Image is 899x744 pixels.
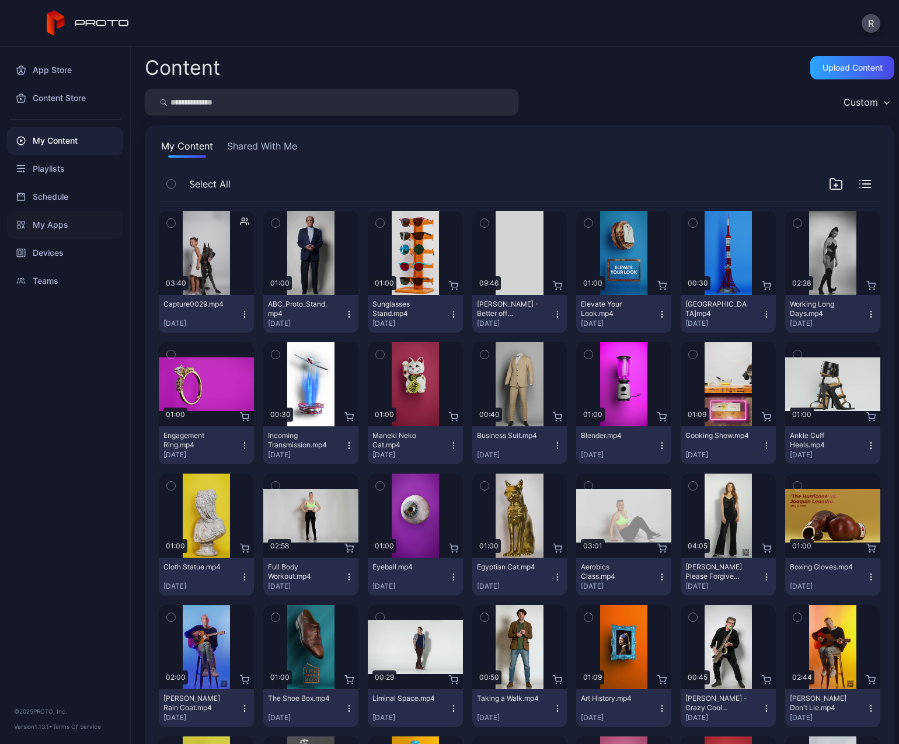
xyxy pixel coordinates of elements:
div: Incoming Transmission.mp4 [268,431,332,450]
button: Full Body Workout.mp4[DATE] [263,558,358,596]
span: Select All [189,177,231,191]
button: Cooking Show.mp4[DATE] [681,426,776,464]
div: [DATE] [581,713,657,722]
a: My Apps [7,211,123,239]
div: Ryan Pollie's Rain Coat.mp4 [163,694,228,712]
button: Upload Content [810,56,894,79]
button: Blender.mp4[DATE] [576,426,671,464]
div: [DATE] [581,450,657,460]
button: [PERSON_NAME] Don't Lie.mp4[DATE] [785,689,880,727]
div: [DATE] [790,450,866,460]
div: Art History.mp4 [581,694,645,703]
div: Eyeball.mp4 [372,562,437,572]
button: Elevate Your Look.mp4[DATE] [576,295,671,333]
div: [DATE] [372,713,449,722]
div: ABC_Proto_Stand.mp4 [268,300,332,318]
button: [PERSON_NAME] Rain Coat.mp4[DATE] [159,689,254,727]
div: Taking a Walk.mp4 [477,694,541,703]
button: [PERSON_NAME] - Crazy Cool Technology.mp4[DATE] [681,689,776,727]
div: [DATE] [163,319,240,328]
span: Version 1.13.1 • [14,723,53,730]
div: Liminal Space.mp4 [372,694,437,703]
div: [DATE] [268,582,344,591]
button: Liminal Space.mp4[DATE] [368,689,463,727]
button: Art History.mp4[DATE] [576,689,671,727]
button: Egyptian Cat.mp4[DATE] [472,558,567,596]
div: [DATE] [581,319,657,328]
div: The Shoe Box.mp4 [268,694,332,703]
div: [DATE] [685,319,762,328]
div: Business Suit.mp4 [477,431,541,440]
button: Sunglasses Stand.mp4[DATE] [368,295,463,333]
div: Cloth Statue.mp4 [163,562,228,572]
div: Custom [844,96,878,108]
button: Eyeball.mp4[DATE] [368,558,463,596]
div: Diane Franklin - Better off Dead.mp4 [477,300,541,318]
div: Elevate Your Look.mp4 [581,300,645,318]
div: [DATE] [477,450,553,460]
button: [PERSON_NAME] Please Forgive Me.mp4[DATE] [681,558,776,596]
button: Business Suit.mp4[DATE] [472,426,567,464]
div: Schedule [7,183,123,211]
div: Ankle Cuff Heels.mp4 [790,431,854,450]
div: [DATE] [268,713,344,722]
div: [DATE] [477,713,553,722]
a: My Content [7,127,123,155]
a: Teams [7,267,123,295]
button: Boxing Gloves.mp4[DATE] [785,558,880,596]
div: Boxing Gloves.mp4 [790,562,854,572]
div: [DATE] [372,319,449,328]
div: [DATE] [372,582,449,591]
div: Cooking Show.mp4 [685,431,750,440]
button: Ankle Cuff Heels.mp4[DATE] [785,426,880,464]
div: Egyptian Cat.mp4 [477,562,541,572]
div: [DATE] [790,582,866,591]
button: Custom [838,89,894,116]
div: Engagement Ring.mp4 [163,431,228,450]
button: Incoming Transmission.mp4[DATE] [263,426,358,464]
button: R [862,14,880,33]
div: Working Long Days.mp4 [790,300,854,318]
div: [DATE] [268,450,344,460]
div: [DATE] [477,319,553,328]
div: Tokyo Tower.mp4 [685,300,750,318]
div: Ryan Pollie's Don't Lie.mp4 [790,694,854,712]
div: Scott Page - Crazy Cool Technology.mp4 [685,694,750,712]
button: Engagement Ring.mp4[DATE] [159,426,254,464]
div: [DATE] [790,319,866,328]
a: Content Store [7,84,123,112]
button: My Content [159,139,215,158]
a: Playlists [7,155,123,183]
button: Capture0029.mp4[DATE] [159,295,254,333]
div: [DATE] [163,713,240,722]
a: Terms Of Service [53,723,101,730]
div: [DATE] [685,713,762,722]
a: App Store [7,56,123,84]
div: [DATE] [477,582,553,591]
div: [DATE] [163,582,240,591]
div: Full Body Workout.mp4 [268,562,332,581]
div: [DATE] [372,450,449,460]
div: [DATE] [268,319,344,328]
button: Working Long Days.mp4[DATE] [785,295,880,333]
button: [GEOGRAPHIC_DATA]mp4[DATE] [681,295,776,333]
div: Adeline Mocke's Please Forgive Me.mp4 [685,562,750,581]
button: Cloth Statue.mp4[DATE] [159,558,254,596]
div: Maneki Neko Cat.mp4 [372,431,437,450]
div: Aerobics Class.mp4 [581,562,645,581]
div: [DATE] [790,713,866,722]
a: Devices [7,239,123,267]
button: [PERSON_NAME] - Better off Dead.mp4[DATE] [472,295,567,333]
button: Aerobics Class.mp4[DATE] [576,558,671,596]
div: © 2025 PROTO, Inc. [14,707,116,716]
div: Capture0029.mp4 [163,300,228,309]
div: Blender.mp4 [581,431,645,440]
button: Maneki Neko Cat.mp4[DATE] [368,426,463,464]
div: Content [145,58,220,78]
button: Taking a Walk.mp4[DATE] [472,689,567,727]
